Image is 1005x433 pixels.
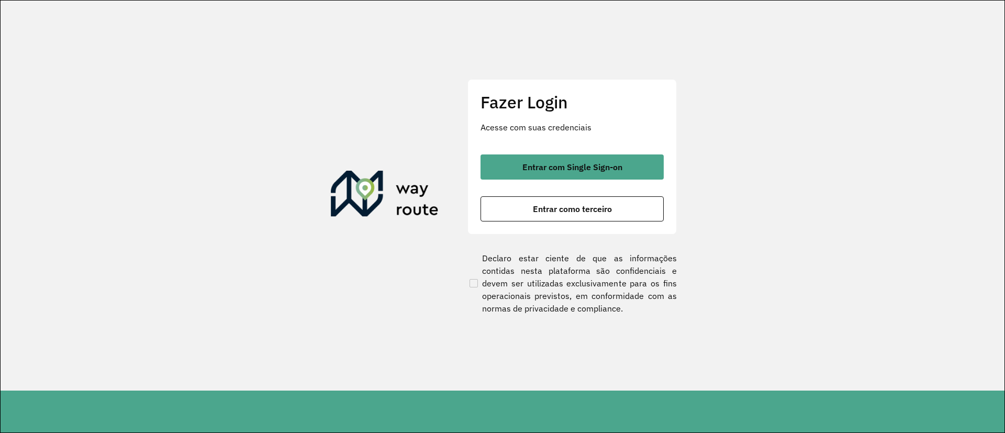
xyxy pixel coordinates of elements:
span: Entrar como terceiro [533,205,612,213]
button: button [481,154,664,180]
span: Entrar com Single Sign-on [522,163,622,171]
h2: Fazer Login [481,92,664,112]
button: button [481,196,664,221]
img: Roteirizador AmbevTech [331,171,439,221]
label: Declaro estar ciente de que as informações contidas nesta plataforma são confidenciais e devem se... [467,252,677,315]
p: Acesse com suas credenciais [481,121,664,134]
